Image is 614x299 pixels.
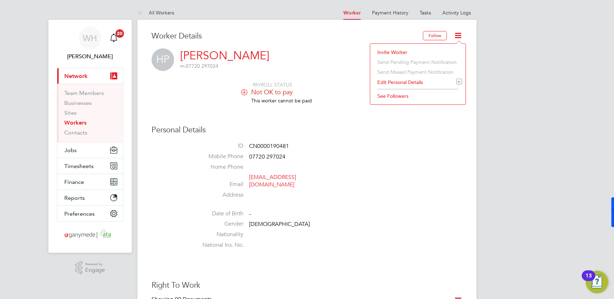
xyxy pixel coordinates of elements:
label: Nationality [194,231,243,238]
h3: Right To Work [152,280,462,291]
span: HP [152,48,174,71]
span: Network [64,73,88,79]
span: Powered by [85,261,105,267]
div: Network [57,84,123,142]
span: Not OK to pay [251,88,293,96]
div: 13 [585,276,592,285]
label: National Ins. No. [194,241,243,249]
a: [EMAIL_ADDRESS][DOMAIN_NAME] [249,174,296,188]
a: Worker [343,10,361,16]
img: ganymedesolutions-logo-retina.png [63,229,118,240]
button: Preferences [57,206,123,221]
span: Finance [64,179,84,185]
label: Date of Birth [194,210,243,217]
a: All Workers [137,10,174,16]
button: Finance [57,174,123,190]
button: Open Resource Center, 13 new notifications [586,271,608,293]
span: CN0000190481 [249,143,289,150]
span: Timesheets [64,163,94,169]
span: Jobs [64,147,77,154]
label: Address [194,191,243,199]
span: m: [180,63,186,69]
button: Timesheets [57,158,123,174]
span: William Heath [57,52,123,61]
h3: Worker Details [152,31,423,41]
button: Follow [423,31,447,40]
label: Email [194,181,243,188]
button: Network [57,68,123,84]
span: WH [83,34,98,43]
span: [DEMOGRAPHIC_DATA] [249,221,310,228]
span: Engage [85,267,105,273]
span: Preferences [64,210,95,217]
label: Mobile Phone [194,153,243,160]
label: Home Phone [194,163,243,171]
a: Powered byEngage [75,261,105,275]
a: 20 [107,27,121,49]
button: Jobs [57,142,123,158]
nav: Main navigation [48,20,132,253]
li: Edit Personal Details [374,77,462,87]
span: This worker cannot be paid [251,97,312,104]
a: Tasks [420,10,431,16]
label: Gender [194,220,243,228]
a: Workers [64,119,87,126]
button: Reports [57,190,123,205]
a: Team Members [64,90,104,96]
span: 20 [116,29,124,38]
a: WH[PERSON_NAME] [57,27,123,61]
span: PAYROLL STATUS [253,82,292,88]
h3: Personal Details [152,125,462,135]
span: 07720 297024 [249,153,285,160]
span: 07720 297024 [180,63,218,69]
a: Go to home page [57,229,123,240]
a: Activity Logs [442,10,471,16]
li: Send Pending Payment Notification [374,57,462,67]
i: e [456,79,462,84]
a: Sites [64,109,77,116]
a: Contacts [64,129,87,136]
li: Invite Worker [374,47,462,57]
li: Send Missed Payment Notification [374,67,462,77]
label: ID [194,142,243,150]
span: - [249,210,251,217]
li: See Followers [374,91,462,101]
a: [PERSON_NAME] [180,49,269,62]
a: Payment History [372,10,408,16]
a: Businesses [64,100,92,106]
span: Reports [64,195,85,201]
